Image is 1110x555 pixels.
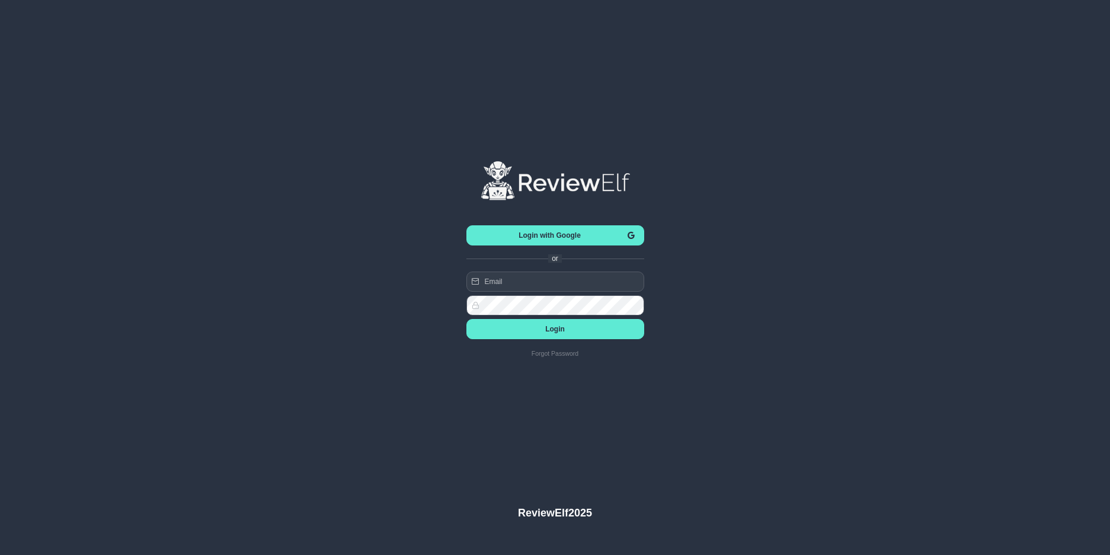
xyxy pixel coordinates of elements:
a: Forgot Password [466,350,644,357]
img: logo [479,160,631,203]
span: Login [476,325,635,333]
span: Login with Google [476,231,624,240]
button: Login with Google [466,225,644,245]
h4: ReviewElf 2025 [518,506,592,519]
span: or [552,254,558,263]
button: Login [466,319,644,339]
input: Email [466,272,644,292]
